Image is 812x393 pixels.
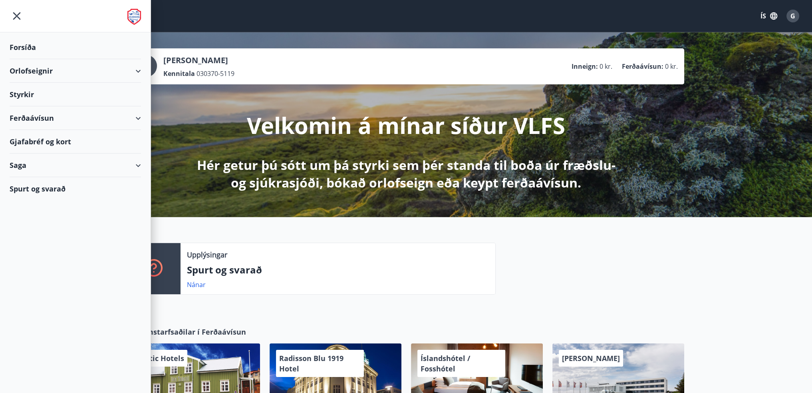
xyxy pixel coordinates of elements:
[10,36,141,59] div: Forsíða
[572,62,598,71] p: Inneign :
[756,9,782,23] button: ÍS
[187,263,489,277] p: Spurt og svarað
[127,9,141,25] img: union_logo
[790,12,795,20] span: G
[783,6,802,26] button: G
[10,130,141,154] div: Gjafabréf og kort
[665,62,678,71] span: 0 kr.
[421,353,470,373] span: Íslandshótel / Fosshótel
[600,62,612,71] span: 0 kr.
[163,69,195,78] p: Kennitala
[10,83,141,106] div: Styrkir
[138,327,246,337] span: Samstarfsaðilar í Ferðaávísun
[562,353,620,363] span: [PERSON_NAME]
[10,106,141,130] div: Ferðaávísun
[10,177,141,200] div: Spurt og svarað
[622,62,663,71] p: Ferðaávísun :
[187,249,227,260] p: Upplýsingar
[195,156,617,192] p: Hér getur þú sótt um þá styrki sem þér standa til boða úr fræðslu- og sjúkrasjóði, bókað orlofsei...
[279,353,343,373] span: Radisson Blu 1919 Hotel
[10,59,141,83] div: Orlofseignir
[10,9,24,23] button: menu
[197,69,234,78] span: 030370-5119
[10,154,141,177] div: Saga
[187,280,206,289] a: Nánar
[163,55,234,66] p: [PERSON_NAME]
[247,110,565,140] p: Velkomin á mínar síður VLFS
[138,353,184,363] span: Arctic Hotels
